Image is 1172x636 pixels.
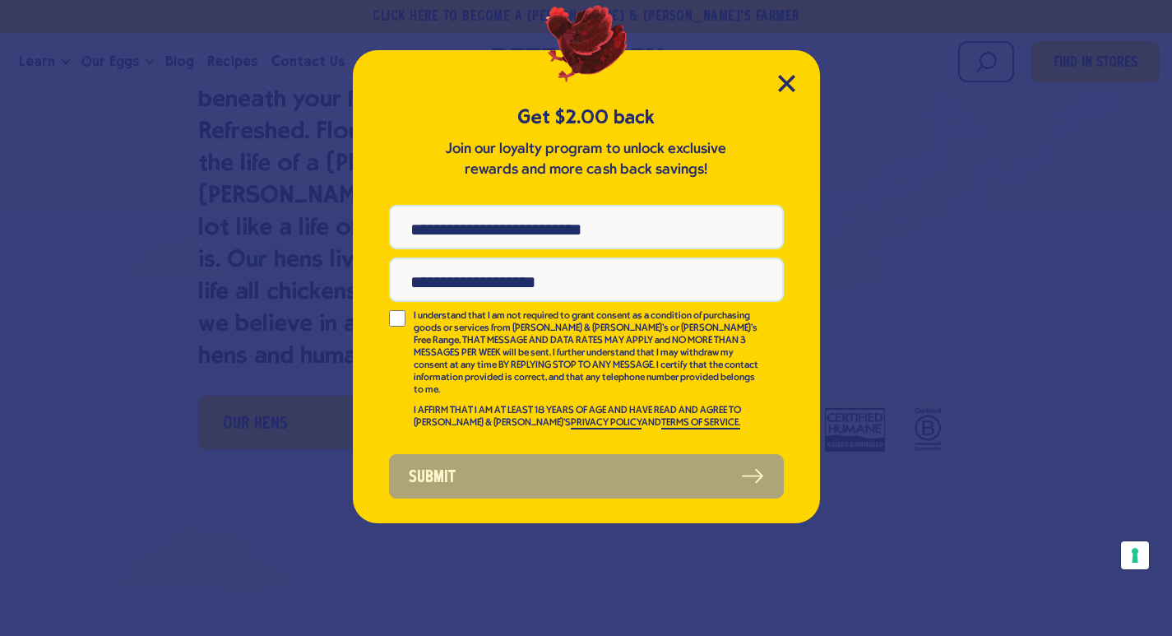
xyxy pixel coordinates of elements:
p: I AFFIRM THAT I AM AT LEAST 18 YEARS OF AGE AND HAVE READ AND AGREE TO [PERSON_NAME] & [PERSON_NA... [414,405,761,429]
a: PRIVACY POLICY [571,418,642,429]
input: I understand that I am not required to grant consent as a condition of purchasing goods or servic... [389,310,405,327]
p: Join our loyalty program to unlock exclusive rewards and more cash back savings! [442,139,730,180]
button: Submit [389,454,784,499]
button: Close Modal [778,75,795,92]
button: Your consent preferences for tracking technologies [1121,541,1149,569]
a: TERMS OF SERVICE. [661,418,740,429]
h5: Get $2.00 back [389,104,784,131]
p: I understand that I am not required to grant consent as a condition of purchasing goods or servic... [414,310,761,397]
